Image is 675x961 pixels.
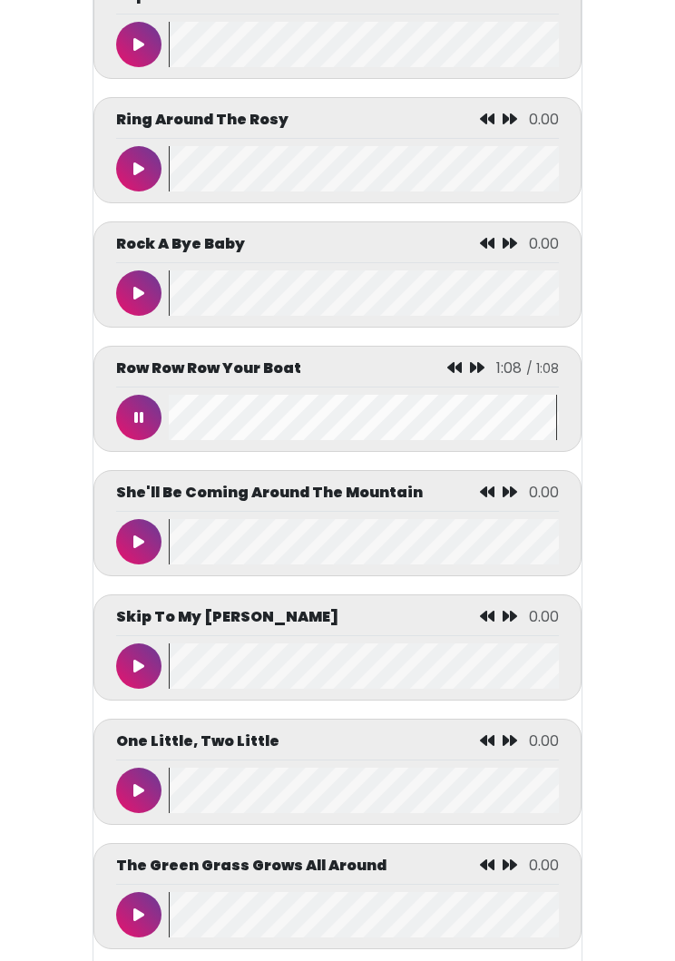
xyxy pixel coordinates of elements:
p: Skip To My [PERSON_NAME] [116,606,338,628]
span: / 1:08 [526,359,559,378]
span: 0.00 [529,233,559,254]
p: Row Row Row Your Boat [116,358,301,379]
p: Ring Around The Rosy [116,109,289,131]
p: She'll Be Coming Around The Mountain [116,482,423,504]
span: 0.00 [529,606,559,627]
p: The Green Grass Grows All Around [116,855,386,877]
span: 0.00 [529,109,559,130]
p: One Little, Two Little [116,731,279,752]
p: Rock A Bye Baby [116,233,245,255]
span: 0.00 [529,855,559,876]
span: 0.00 [529,731,559,751]
span: 0.00 [529,482,559,503]
span: 1:08 [496,358,522,378]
